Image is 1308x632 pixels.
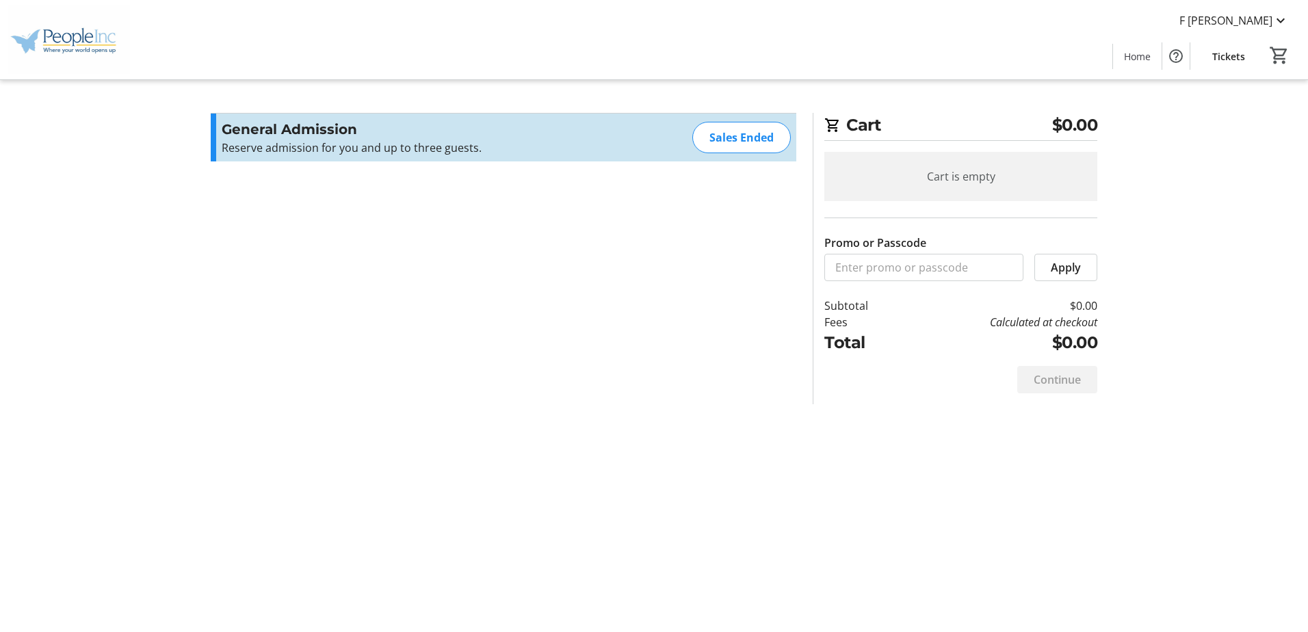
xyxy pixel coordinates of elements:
[824,235,926,251] label: Promo or Passcode
[904,298,1097,314] td: $0.00
[1124,49,1151,64] span: Home
[1212,49,1245,64] span: Tickets
[8,5,130,74] img: People Inc.'s Logo
[1113,44,1162,69] a: Home
[1052,113,1098,137] span: $0.00
[692,122,791,153] div: Sales Ended
[1051,259,1081,276] span: Apply
[1168,10,1300,31] button: F [PERSON_NAME]
[824,152,1097,201] div: Cart is empty
[1201,44,1256,69] a: Tickets
[1179,12,1272,29] span: F [PERSON_NAME]
[1034,254,1097,281] button: Apply
[222,140,521,156] p: Reserve admission for you and up to three guests.
[824,254,1023,281] input: Enter promo or passcode
[824,298,904,314] td: Subtotal
[222,119,521,140] h3: General Admission
[824,113,1097,141] h2: Cart
[824,314,904,330] td: Fees
[1162,42,1190,70] button: Help
[1267,43,1292,68] button: Cart
[824,330,904,355] td: Total
[904,330,1097,355] td: $0.00
[904,314,1097,330] td: Calculated at checkout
